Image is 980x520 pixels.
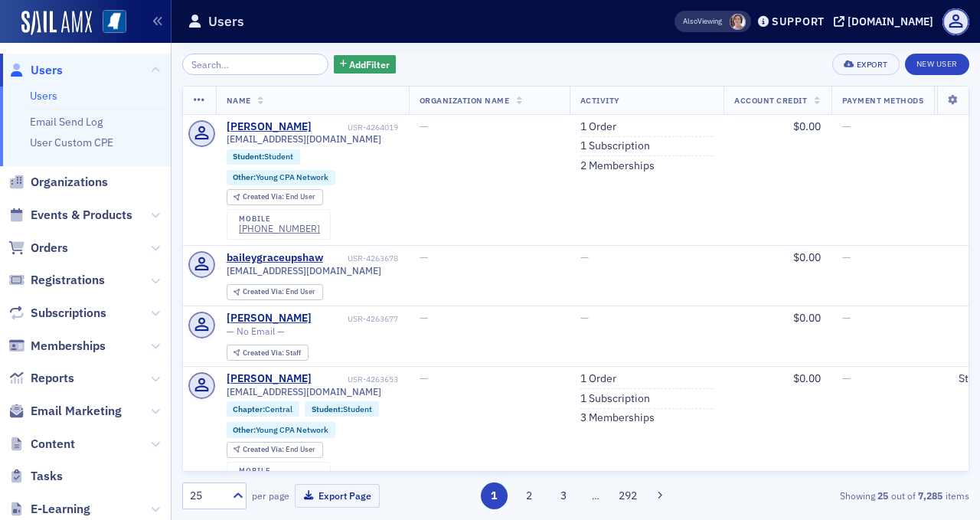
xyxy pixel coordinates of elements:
[832,54,899,75] button: Export
[227,386,381,397] span: [EMAIL_ADDRESS][DOMAIN_NAME]
[314,123,398,132] div: USR-4264019
[239,223,320,234] a: [PHONE_NUMBER]
[233,152,293,162] a: Student:Student
[305,401,379,417] div: Student:
[8,240,68,257] a: Orders
[420,250,428,264] span: —
[233,424,256,435] span: Other :
[8,305,106,322] a: Subscriptions
[942,8,969,35] span: Profile
[227,325,285,337] span: — No Email —
[420,311,428,325] span: —
[515,482,542,509] button: 2
[190,488,224,504] div: 25
[227,120,312,134] div: [PERSON_NAME]
[31,240,68,257] span: Orders
[227,312,312,325] a: [PERSON_NAME]
[349,57,390,71] span: Add Filter
[580,392,650,406] a: 1 Subscription
[420,119,428,133] span: —
[208,12,244,31] h1: Users
[325,253,398,263] div: USR-4263678
[615,482,642,509] button: 292
[580,120,616,134] a: 1 Order
[420,95,510,106] span: Organization Name
[8,207,132,224] a: Events & Products
[227,170,336,185] div: Other:
[30,89,57,103] a: Users
[905,54,969,75] a: New User
[243,348,286,358] span: Created Via :
[334,55,397,74] button: AddFilter
[31,403,122,420] span: Email Marketing
[683,16,697,26] div: Also
[683,16,722,27] span: Viewing
[31,338,106,355] span: Memberships
[550,482,577,509] button: 3
[585,489,606,502] span: …
[243,446,315,454] div: End User
[793,250,821,264] span: $0.00
[295,484,380,508] button: Export Page
[227,189,323,205] div: Created Via: End User
[31,436,75,453] span: Content
[227,149,301,165] div: Student:
[227,345,309,361] div: Created Via: Staff
[842,311,851,325] span: —
[848,15,933,28] div: [DOMAIN_NAME]
[227,265,381,276] span: [EMAIL_ADDRESS][DOMAIN_NAME]
[842,119,851,133] span: —
[31,468,63,485] span: Tasks
[772,15,825,28] div: Support
[31,305,106,322] span: Subscriptions
[252,489,289,502] label: per page
[916,489,946,502] strong: 7,285
[227,133,381,145] span: [EMAIL_ADDRESS][DOMAIN_NAME]
[31,207,132,224] span: Events & Products
[8,468,63,485] a: Tasks
[227,442,323,458] div: Created Via: End User
[793,371,821,385] span: $0.00
[8,338,106,355] a: Memberships
[21,11,92,35] img: SailAMX
[227,422,336,437] div: Other:
[92,10,126,36] a: View Homepage
[233,404,265,414] span: Chapter :
[857,61,888,69] div: Export
[312,404,372,414] a: Student:Student
[717,489,969,502] div: Showing out of items
[233,172,256,182] span: Other :
[227,372,312,386] a: [PERSON_NAME]
[580,250,589,264] span: —
[243,349,301,358] div: Staff
[481,482,508,509] button: 1
[227,251,323,265] a: baileygraceupshaw
[227,401,300,417] div: Chapter:
[420,371,428,385] span: —
[314,374,398,384] div: USR-4263653
[312,404,343,414] span: Student :
[580,159,655,173] a: 2 Memberships
[182,54,328,75] input: Search…
[730,14,746,30] span: Lydia Carlisle
[314,314,398,324] div: USR-4263677
[31,174,108,191] span: Organizations
[580,139,650,153] a: 1 Subscription
[227,95,251,106] span: Name
[8,403,122,420] a: Email Marketing
[8,62,63,79] a: Users
[233,425,328,435] a: Other:Young CPA Network
[233,404,292,414] a: Chapter:Central
[842,95,924,106] span: Payment Methods
[31,272,105,289] span: Registrations
[834,16,939,27] button: [DOMAIN_NAME]
[8,370,74,387] a: Reports
[239,214,320,224] div: mobile
[31,62,63,79] span: Users
[233,172,328,182] a: Other:Young CPA Network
